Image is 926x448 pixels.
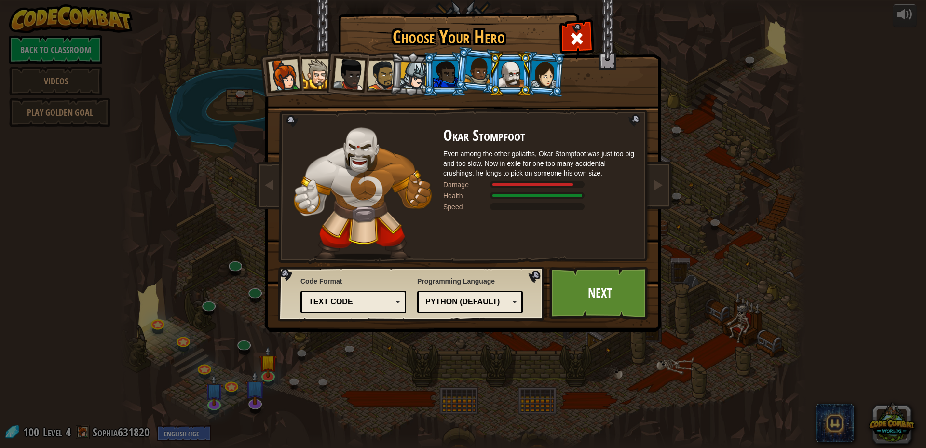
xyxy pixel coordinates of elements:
li: Hattori Hanzō [389,51,435,97]
div: Deals 160% of listed Warrior weapon damage. [443,180,636,190]
li: Alejandro the Duelist [357,52,401,96]
a: Next [549,267,650,320]
div: Text code [309,297,392,308]
div: Even among the other goliaths, Okar Stompfoot was just too big and too slow. Now in exile for one... [443,149,636,178]
img: goliath-pose.png [294,127,431,260]
div: Python (Default) [425,297,509,308]
li: Okar Stompfoot [489,52,532,96]
h2: Okar Stompfoot [443,127,636,144]
li: Captain Anya Weston [257,50,304,97]
div: Speed [443,202,491,212]
div: Moves at 4 meters per second. [443,202,636,212]
li: Illia Shieldsmith [520,51,566,97]
span: Programming Language [417,276,523,286]
li: Sir Tharin Thunderfist [292,51,335,95]
div: Damage [443,180,491,190]
div: Gains 200% of listed Warrior armor health. [443,191,636,201]
div: Health [443,191,491,201]
h1: Choose Your Hero [340,27,557,47]
li: Arryn Stonewall [453,46,501,95]
li: Gordon the Stalwart [423,52,466,96]
li: Lady Ida Justheart [323,49,370,96]
img: language-selector-background.png [278,267,547,322]
span: Code Format [300,276,406,286]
